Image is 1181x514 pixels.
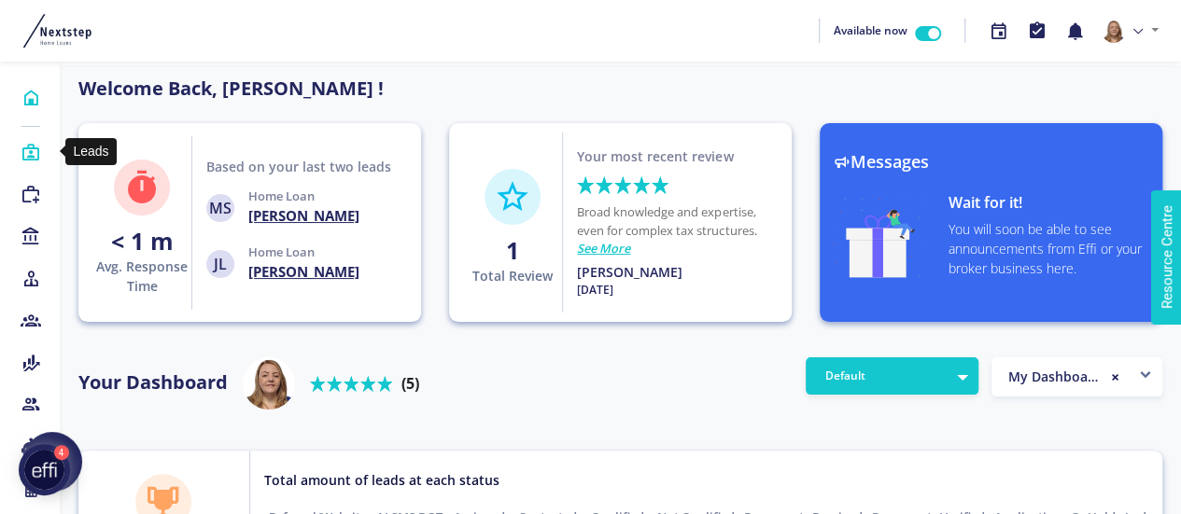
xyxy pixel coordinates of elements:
[834,152,1148,173] h3: Messages
[65,138,116,165] div: Leads
[577,203,778,240] p: Broad knowledge and expertise, even for complex tax structures.
[92,257,191,296] p: Avg. Response Time
[206,250,234,278] span: JL
[78,75,792,103] p: Welcome Back, [PERSON_NAME] !
[577,282,613,299] p: [DATE]
[401,373,419,394] b: (5)
[577,240,630,257] a: See More
[243,357,295,410] img: user
[506,234,519,266] strong: 1
[248,262,359,281] h4: [PERSON_NAME]
[54,445,70,461] div: 4
[834,194,923,278] img: gift
[19,444,70,495] div: Open Checklist, remaining modules: 4
[834,22,907,38] span: Available now
[248,243,315,260] span: Home Loan
[24,450,64,490] img: launcher-image-alternative-text
[206,157,391,176] p: Based on your last two leads
[948,219,1148,278] p: You will soon be able to see announcements from Effi or your broker business here.
[806,357,978,395] button: Default
[577,262,682,282] p: [PERSON_NAME]
[111,225,174,257] strong: < 1 m
[15,12,99,49] img: c95469d1-348a-4f4c-b284-f479b00b700b-638312197130216002.png
[248,188,315,204] span: Home Loan
[264,470,499,490] p: Total amount of leads at each status
[248,206,359,225] h4: [PERSON_NAME]
[948,194,1148,212] h4: Wait for it!
[16,5,120,27] span: Resource Centre
[206,194,234,222] span: MS
[1102,20,1125,43] img: 4a6f3c45-05fe-4e75-af73-6360c6f08498-638573865901624771.png
[1008,368,1102,385] span: My Dashboard
[472,266,553,285] p: Total Review
[78,368,228,396] p: Your Dashboard
[19,444,70,495] button: launcher-image-alternative-text
[577,146,733,166] p: Your most recent review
